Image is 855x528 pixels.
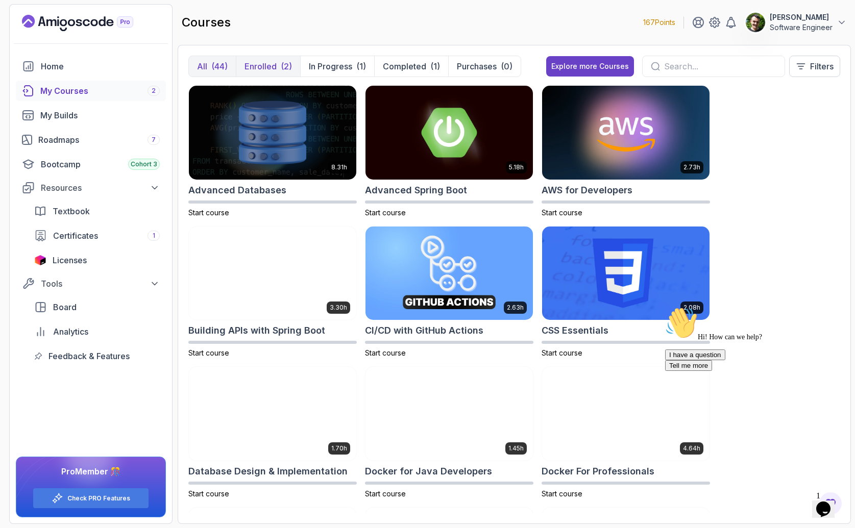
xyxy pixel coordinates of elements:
[41,182,160,194] div: Resources
[309,60,352,72] p: In Progress
[374,56,448,77] button: Completed(1)
[53,254,87,266] span: Licenses
[188,348,229,357] span: Start course
[330,304,347,312] p: 3.30h
[509,163,524,171] p: 5.18h
[789,56,840,77] button: Filters
[661,303,845,482] iframe: chat widget
[28,250,166,270] a: licenses
[211,60,228,72] div: (44)
[245,60,277,72] p: Enrolled
[188,489,229,498] span: Start course
[542,323,608,338] h2: CSS Essentials
[770,22,833,33] p: Software Engineer
[643,17,675,28] p: 167 Points
[546,56,634,77] button: Explore more Courses
[383,60,426,72] p: Completed
[365,227,533,320] img: CI/CD with GitHub Actions card
[683,163,700,171] p: 2.73h
[53,301,77,313] span: Board
[745,12,847,33] button: user profile image[PERSON_NAME]Software Engineer
[16,56,166,77] a: home
[542,489,582,498] span: Start course
[28,321,166,342] a: analytics
[365,367,533,461] img: Docker for Java Developers card
[4,47,64,58] button: I have a question
[4,4,37,37] img: :wave:
[197,60,207,72] p: All
[365,348,406,357] span: Start course
[152,87,156,95] span: 2
[501,60,512,72] div: (0)
[22,15,157,31] a: Landing page
[38,134,160,146] div: Roadmaps
[365,86,533,180] img: Advanced Spring Boot card
[542,86,710,180] img: AWS for Developers card
[40,109,160,121] div: My Builds
[542,183,632,197] h2: AWS for Developers
[16,130,166,150] a: roadmaps
[33,488,149,509] button: Check PRO Features
[189,227,356,320] img: Building APIs with Spring Boot card
[48,350,130,362] span: Feedback & Features
[53,230,98,242] span: Certificates
[41,60,160,72] div: Home
[16,154,166,174] a: bootcamp
[356,60,366,72] div: (1)
[236,56,300,77] button: Enrolled(2)
[810,60,834,72] p: Filters
[34,255,46,265] img: jetbrains icon
[542,348,582,357] span: Start course
[67,494,130,502] a: Check PRO Features
[16,274,166,293] button: Tools
[41,278,160,290] div: Tools
[331,163,347,171] p: 8.31h
[153,232,155,240] span: 1
[16,105,166,125] a: builds
[542,367,710,461] img: Docker For Professionals card
[770,12,833,22] p: [PERSON_NAME]
[508,444,524,452] p: 1.45h
[28,225,166,246] a: certificates
[41,158,160,170] div: Bootcamp
[281,60,292,72] div: (2)
[664,60,776,72] input: Search...
[189,56,236,77] button: All(44)
[28,201,166,221] a: textbook
[507,304,524,312] p: 2.63h
[4,31,101,38] span: Hi! How can we help?
[430,60,440,72] div: (1)
[28,297,166,317] a: board
[4,4,188,68] div: 👋Hi! How can we help?I have a questionTell me more
[365,464,492,479] h2: Docker for Java Developers
[188,323,325,338] h2: Building APIs with Spring Boot
[188,183,286,197] h2: Advanced Databases
[746,13,765,32] img: user profile image
[551,61,629,71] div: Explore more Courses
[812,487,845,518] iframe: chat widget
[542,464,654,479] h2: Docker For Professionals
[131,160,157,168] span: Cohort 3
[542,208,582,217] span: Start course
[365,323,483,338] h2: CI/CD with GitHub Actions
[188,464,348,479] h2: Database Design & Implementation
[182,14,231,31] h2: courses
[28,346,166,366] a: feedback
[331,444,347,452] p: 1.70h
[152,136,156,144] span: 7
[188,208,229,217] span: Start course
[189,367,356,461] img: Database Design & Implementation card
[365,208,406,217] span: Start course
[365,183,467,197] h2: Advanced Spring Boot
[53,205,90,217] span: Textbook
[4,58,51,68] button: Tell me more
[16,179,166,197] button: Resources
[457,60,497,72] p: Purchases
[40,85,160,97] div: My Courses
[53,325,88,338] span: Analytics
[16,81,166,101] a: courses
[365,489,406,498] span: Start course
[448,56,521,77] button: Purchases(0)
